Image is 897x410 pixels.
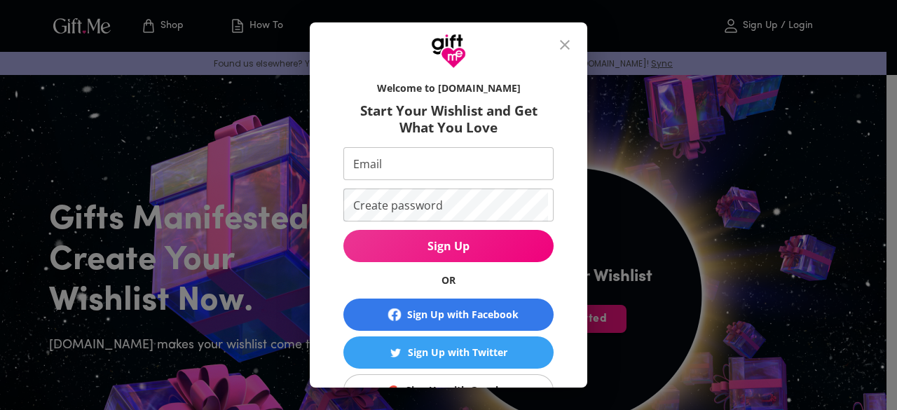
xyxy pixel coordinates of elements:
[431,34,466,69] img: GiftMe Logo
[407,307,519,322] div: Sign Up with Facebook
[343,374,554,406] button: Sign Up with GoogleSign Up with Google
[343,230,554,262] button: Sign Up
[408,345,507,360] div: Sign Up with Twitter
[388,385,399,396] img: Sign Up with Google
[343,238,554,254] span: Sign Up
[406,383,504,398] div: Sign Up with Google
[548,28,582,62] button: close
[390,348,401,358] img: Sign Up with Twitter
[343,81,554,95] h6: Welcome to [DOMAIN_NAME]
[343,299,554,331] button: Sign Up with Facebook
[343,102,554,136] h6: Start Your Wishlist and Get What You Love
[343,273,554,287] h6: OR
[343,336,554,369] button: Sign Up with TwitterSign Up with Twitter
